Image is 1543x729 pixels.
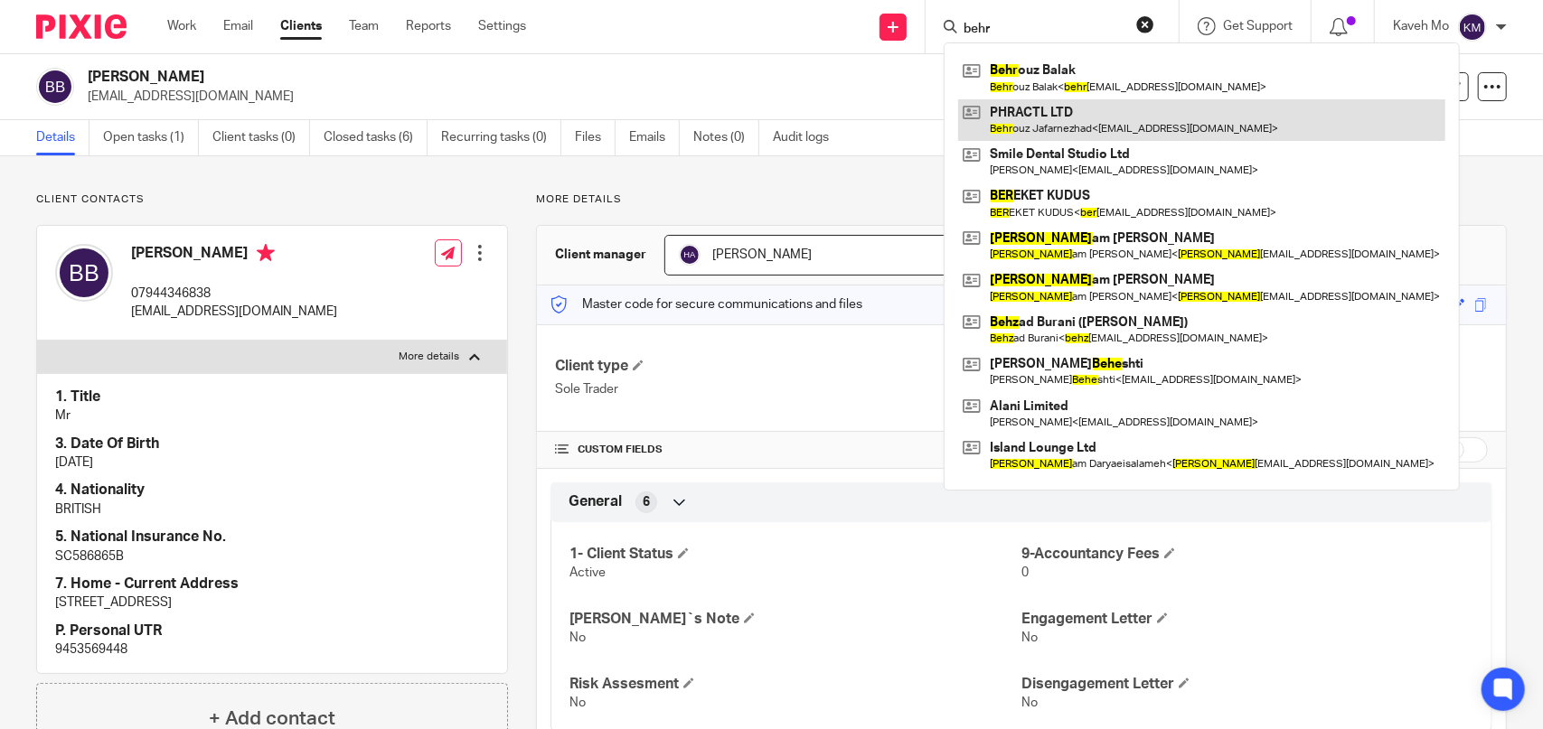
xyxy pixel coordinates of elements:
img: svg%3E [36,68,74,106]
a: Open tasks (1) [103,120,199,155]
a: Details [36,120,89,155]
a: Client tasks (0) [212,120,310,155]
p: [STREET_ADDRESS] [55,593,489,612]
span: 6 [643,493,650,511]
a: Work [167,17,196,35]
img: svg%3E [55,244,113,302]
h4: 9-Accountancy Fees [1021,545,1473,564]
p: 9453569448 [55,640,489,659]
a: Email [223,17,253,35]
span: No [569,696,586,709]
p: 07944346838 [131,285,337,303]
h4: Client type [555,357,1021,376]
a: Closed tasks (6) [324,120,428,155]
h4: Disengagement Letter [1021,675,1473,694]
a: Settings [478,17,526,35]
h4: [PERSON_NAME]`s Note [569,610,1021,629]
span: General [569,492,622,511]
p: Client contacts [36,192,508,207]
a: Team [349,17,379,35]
img: Pixie [36,14,127,39]
span: 0 [1021,566,1029,579]
h3: Client manager [555,246,646,264]
span: [PERSON_NAME] [712,248,812,261]
i: Primary [257,244,275,262]
h4: P. Personal UTR [55,622,489,640]
h4: 1. Title [55,388,489,407]
span: No [569,631,586,644]
h4: Risk Assesment [569,675,1021,694]
h4: [PERSON_NAME] [131,244,337,266]
a: Notes (0) [693,120,759,155]
p: [DATE] [55,453,489,472]
a: Reports [406,17,451,35]
h4: CUSTOM FIELDS [555,443,1021,457]
span: No [1021,696,1038,709]
h4: Engagement Letter [1021,610,1473,629]
p: Master code for secure communications and files [550,295,862,313]
p: [EMAIL_ADDRESS][DOMAIN_NAME] [88,88,1261,106]
span: Active [569,566,606,579]
h4: 4. Nationality [55,481,489,500]
span: No [1021,631,1038,644]
a: Files [575,120,616,155]
p: More details [536,192,1507,207]
h2: [PERSON_NAME] [88,68,1026,87]
button: Clear [1136,15,1154,33]
p: Kaveh Mo [1393,17,1449,35]
p: [EMAIL_ADDRESS][DOMAIN_NAME] [131,303,337,321]
a: Emails [629,120,680,155]
span: Get Support [1223,20,1293,33]
a: Recurring tasks (0) [441,120,561,155]
p: More details [400,350,460,364]
h4: 3. Date Of Birth [55,435,489,453]
input: Search [962,22,1124,38]
p: Mr [55,407,489,425]
h4: 5. National Insurance No. [55,528,489,547]
p: BRITISH [55,500,489,519]
img: svg%3E [679,244,701,266]
a: Clients [280,17,322,35]
h4: 7. Home - Current Address [55,575,489,593]
img: svg%3E [1458,13,1487,42]
p: Sole Trader [555,380,1021,398]
p: SC586865B [55,547,489,565]
a: Audit logs [773,120,842,155]
h4: 1- Client Status [569,545,1021,564]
